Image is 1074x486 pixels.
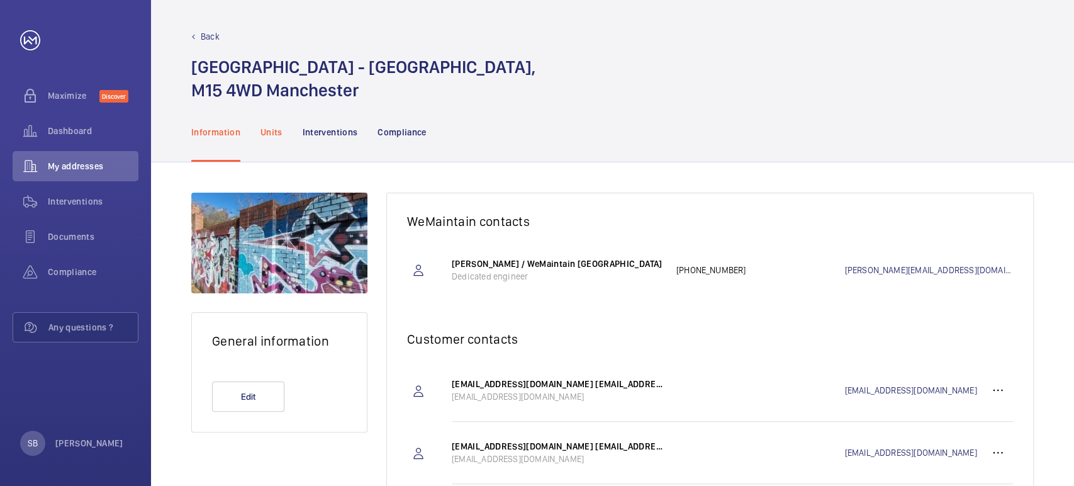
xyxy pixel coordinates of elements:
[48,230,138,243] span: Documents
[191,126,240,138] p: Information
[191,55,535,102] h1: [GEOGRAPHIC_DATA] - [GEOGRAPHIC_DATA], M15 4WD Manchester
[55,437,123,449] p: [PERSON_NAME]
[844,264,1013,276] a: [PERSON_NAME][EMAIL_ADDRESS][DOMAIN_NAME]
[260,126,282,138] p: Units
[48,160,138,172] span: My addresses
[844,384,983,397] a: [EMAIL_ADDRESS][DOMAIN_NAME]
[407,331,1013,347] h2: Customer contacts
[212,381,284,412] button: Edit
[407,213,1013,229] h2: WeMaintain contacts
[99,90,128,103] span: Discover
[201,30,220,43] p: Back
[452,440,664,453] p: [EMAIL_ADDRESS][DOMAIN_NAME] [EMAIL_ADDRESS][DOMAIN_NAME]
[48,266,138,278] span: Compliance
[452,453,664,465] p: [EMAIL_ADDRESS][DOMAIN_NAME]
[844,446,983,459] a: [EMAIL_ADDRESS][DOMAIN_NAME]
[452,390,664,403] p: [EMAIL_ADDRESS][DOMAIN_NAME]
[48,195,138,208] span: Interventions
[48,125,138,137] span: Dashboard
[452,378,664,390] p: [EMAIL_ADDRESS][DOMAIN_NAME] [EMAIL_ADDRESS][DOMAIN_NAME]
[303,126,358,138] p: Interventions
[452,270,664,283] p: Dedicated engineer
[452,257,664,270] p: [PERSON_NAME] / WeMaintain [GEOGRAPHIC_DATA]
[48,321,138,334] span: Any questions ?
[28,437,38,449] p: SB
[48,89,99,102] span: Maximize
[378,126,427,138] p: Compliance
[676,264,845,276] p: [PHONE_NUMBER]
[212,333,347,349] h2: General information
